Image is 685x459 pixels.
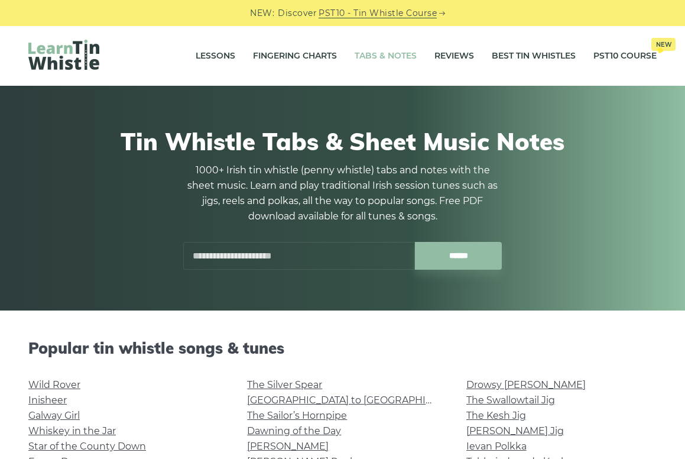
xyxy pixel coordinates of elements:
[28,441,146,452] a: Star of the County Down
[247,410,347,421] a: The Sailor’s Hornpipe
[34,127,651,156] h1: Tin Whistle Tabs & Sheet Music Notes
[247,379,322,390] a: The Silver Spear
[253,41,337,71] a: Fingering Charts
[28,339,657,357] h2: Popular tin whistle songs & tunes
[28,379,80,390] a: Wild Rover
[466,379,586,390] a: Drowsy [PERSON_NAME]
[183,163,502,224] p: 1000+ Irish tin whistle (penny whistle) tabs and notes with the sheet music. Learn and play tradi...
[247,441,329,452] a: [PERSON_NAME]
[466,395,555,406] a: The Swallowtail Jig
[28,395,67,406] a: Inisheer
[593,41,657,71] a: PST10 CourseNew
[28,425,116,437] a: Whiskey in the Jar
[196,41,235,71] a: Lessons
[28,410,80,421] a: Galway Girl
[247,395,465,406] a: [GEOGRAPHIC_DATA] to [GEOGRAPHIC_DATA]
[247,425,341,437] a: Dawning of the Day
[466,425,564,437] a: [PERSON_NAME] Jig
[355,41,417,71] a: Tabs & Notes
[651,38,676,51] span: New
[492,41,576,71] a: Best Tin Whistles
[434,41,474,71] a: Reviews
[466,410,526,421] a: The Kesh Jig
[28,40,99,70] img: LearnTinWhistle.com
[466,441,527,452] a: Ievan Polkka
